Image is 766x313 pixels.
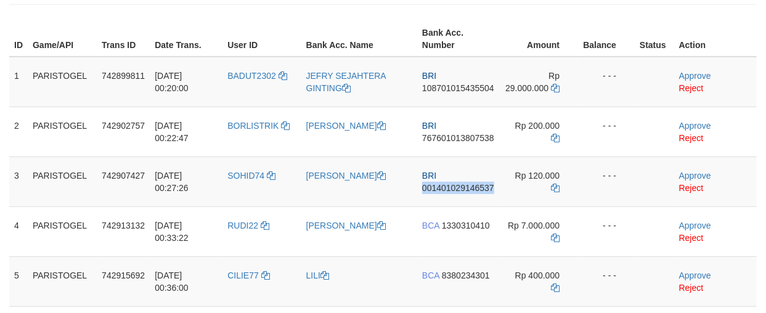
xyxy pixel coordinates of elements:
td: 4 [9,206,28,256]
th: Bank Acc. Name [301,22,417,57]
th: Bank Acc. Number [417,22,499,57]
span: [DATE] 00:33:22 [155,221,189,243]
th: Balance [578,22,635,57]
a: [PERSON_NAME] [306,121,386,131]
a: Reject [679,133,704,143]
span: RUDI22 [227,221,258,230]
td: - - - [578,107,635,156]
span: Copy 8380234301 to clipboard [442,270,490,280]
a: BORLISTRIK [227,121,290,131]
a: LILI [306,270,329,280]
th: User ID [222,22,301,57]
span: [DATE] 00:20:00 [155,71,189,93]
a: Reject [679,83,704,93]
a: Reject [679,183,704,193]
span: BCA [422,221,439,230]
td: 3 [9,156,28,206]
span: Rp 120.000 [515,171,560,181]
td: PARISTOGEL [28,57,97,107]
span: [DATE] 00:36:00 [155,270,189,293]
a: Approve [679,171,711,181]
a: SOHID74 [227,171,275,181]
span: BADUT2302 [227,71,276,81]
span: Copy 001401029146537 to clipboard [422,183,494,193]
a: CILIE77 [227,270,269,280]
a: RUDI22 [227,221,269,230]
a: Copy 7000000 to clipboard [551,233,560,243]
th: Game/API [28,22,97,57]
span: 742907427 [102,171,145,181]
span: SOHID74 [227,171,264,181]
span: 742902757 [102,121,145,131]
td: 5 [9,256,28,306]
span: Copy 767601013807538 to clipboard [422,133,494,143]
td: 1 [9,57,28,107]
a: Copy 200000 to clipboard [551,133,560,143]
span: 742913132 [102,221,145,230]
a: Approve [679,221,711,230]
a: [PERSON_NAME] [306,171,386,181]
td: PARISTOGEL [28,256,97,306]
span: BRI [422,121,436,131]
span: Copy 108701015435504 to clipboard [422,83,494,93]
td: - - - [578,256,635,306]
span: CILIE77 [227,270,259,280]
a: Reject [679,233,704,243]
span: 742899811 [102,71,145,81]
a: Copy 29000000 to clipboard [551,83,560,93]
a: Approve [679,270,711,280]
span: BRI [422,71,436,81]
th: Status [635,22,674,57]
td: PARISTOGEL [28,206,97,256]
td: 2 [9,107,28,156]
a: Approve [679,71,711,81]
a: Approve [679,121,711,131]
th: Trans ID [97,22,150,57]
a: Copy 120000 to clipboard [551,183,560,193]
th: Amount [499,22,578,57]
span: Rp 7.000.000 [508,221,560,230]
span: Rp 200.000 [515,121,560,131]
span: BORLISTRIK [227,121,279,131]
td: PARISTOGEL [28,156,97,206]
span: [DATE] 00:27:26 [155,171,189,193]
span: Rp 400.000 [515,270,560,280]
span: BCA [422,270,439,280]
td: - - - [578,156,635,206]
a: [PERSON_NAME] [306,221,386,230]
a: JEFRY SEJAHTERA GINTING [306,71,386,93]
th: Action [674,22,757,57]
span: Copy 1330310410 to clipboard [442,221,490,230]
a: BADUT2302 [227,71,287,81]
a: Reject [679,283,704,293]
td: - - - [578,206,635,256]
span: [DATE] 00:22:47 [155,121,189,143]
th: Date Trans. [150,22,222,57]
span: BRI [422,171,436,181]
span: Rp 29.000.000 [505,71,560,93]
a: Copy 400000 to clipboard [551,283,560,293]
td: - - - [578,57,635,107]
th: ID [9,22,28,57]
td: PARISTOGEL [28,107,97,156]
span: 742915692 [102,270,145,280]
